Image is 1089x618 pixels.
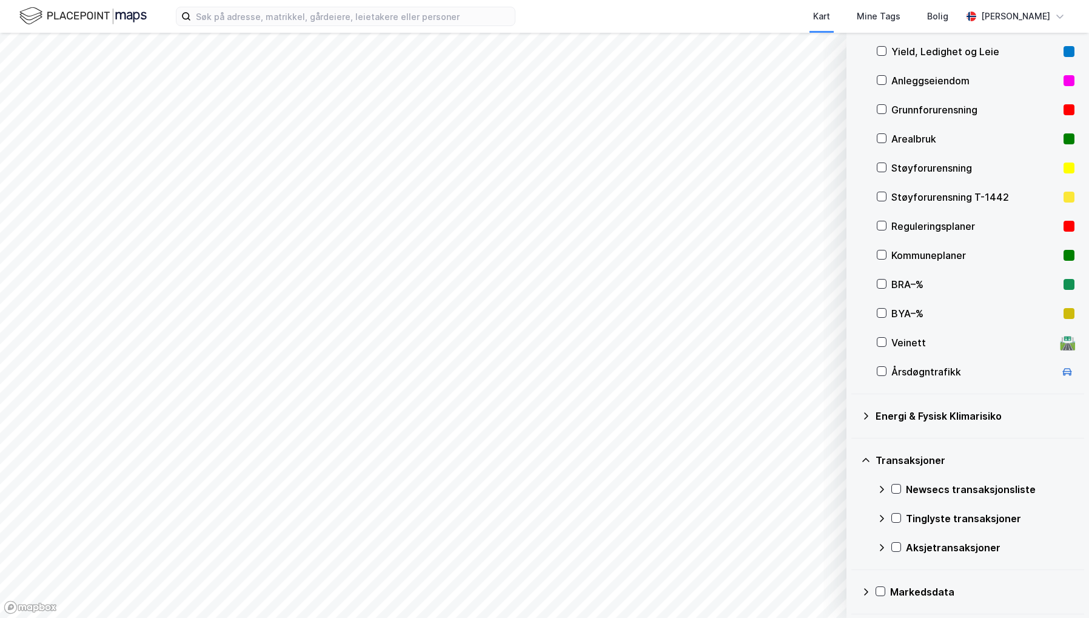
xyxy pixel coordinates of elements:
div: Grunnforurensning [891,102,1059,117]
div: [PERSON_NAME] [981,9,1050,24]
div: Markedsdata [890,585,1074,599]
div: Anleggseiendom [891,73,1059,88]
div: Årsdøgntrafikk [891,364,1055,379]
div: Kommuneplaner [891,248,1059,263]
div: Transaksjoner [876,453,1074,468]
div: Newsecs transaksjonsliste [906,482,1074,497]
div: Mine Tags [857,9,900,24]
a: Mapbox homepage [4,600,57,614]
input: Søk på adresse, matrikkel, gårdeiere, leietakere eller personer [191,7,515,25]
div: Støyforurensning [891,161,1059,175]
iframe: Chat Widget [1028,560,1089,618]
div: Bolig [927,9,948,24]
div: Reguleringsplaner [891,219,1059,233]
div: BYA–% [891,306,1059,321]
div: Tinglyste transaksjoner [906,511,1074,526]
div: 🛣️ [1059,335,1076,351]
img: logo.f888ab2527a4732fd821a326f86c7f29.svg [19,5,147,27]
div: BRA–% [891,277,1059,292]
div: Arealbruk [891,132,1059,146]
div: Kart [813,9,830,24]
div: Yield, Ledighet og Leie [891,44,1059,59]
div: Aksjetransaksjoner [906,540,1074,555]
div: Energi & Fysisk Klimarisiko [876,409,1074,423]
div: Støyforurensning T-1442 [891,190,1059,204]
div: Veinett [891,335,1055,350]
